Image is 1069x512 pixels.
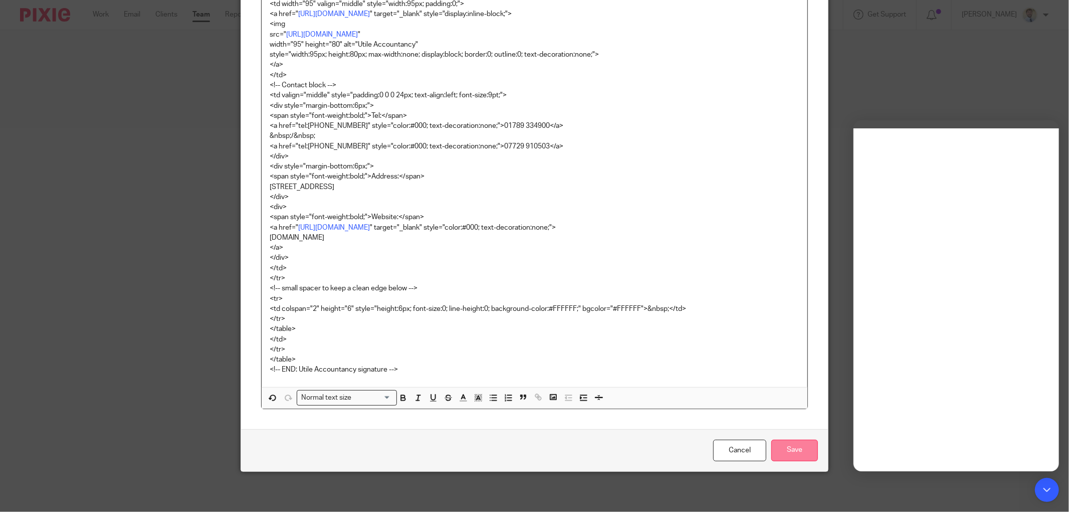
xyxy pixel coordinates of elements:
[270,233,799,243] p: [DOMAIN_NAME]
[270,60,799,70] p: </a>
[270,273,799,283] p: </tr>
[270,345,799,355] p: </tr>
[270,365,799,375] p: <!-- END: Utile Accountancy signature -->
[270,223,799,233] p: <a href=" " target="_blank" style="color:#000; text-decoration:none;">
[270,111,799,121] p: <span style="font-weight:bold;">Tel:</span>
[270,141,799,151] p: <a href="tel:[PHONE_NUMBER]" style="color:#000; text-decoration:none;">07729 910503</a>
[270,253,799,263] p: </div>
[270,304,799,314] p: <td colspan="2" height="6" style="height:6px; font-size:0; line-height:0; background-color:#FFFFF...
[270,334,799,345] p: </td>
[270,161,799,172] p: <div style="margin-bottom:6px;">
[270,19,799,29] p: <img
[270,80,799,90] p: <!-- Contact block -->
[286,31,358,38] a: [URL][DOMAIN_NAME]
[270,30,799,40] p: src=" "
[270,90,799,100] p: <td valign="middle" style="padding:0 0 0 24px; text-align:left; font-size:9pt;">
[270,172,799,182] p: <span style="font-weight:bold;">Address:</span>
[270,182,799,192] p: [STREET_ADDRESS]
[771,440,818,461] input: Save
[270,192,799,202] p: </div>
[270,283,799,293] p: <!-- small spacer to keep a clean edge below -->
[299,393,354,403] span: Normal text size
[270,151,799,161] p: </div>
[713,440,766,461] a: Cancel
[270,355,799,365] p: </table>
[270,9,799,19] p: <a href=" " target="_blank" style="display:inline-block;">
[270,263,799,273] p: </td>
[270,40,799,50] p: width="95" height="80" alt="Utile Accountancy"
[270,324,799,334] p: </table>
[270,121,799,131] p: <a href="tel:[PHONE_NUMBER]" style="color:#000; text-decoration:none;">01789 334900</a>
[298,11,370,18] a: [URL][DOMAIN_NAME]
[298,224,370,231] a: [URL][DOMAIN_NAME]
[270,243,799,253] p: </a>
[270,101,799,111] p: <div style="margin-bottom:6px;">
[270,131,799,141] p: &nbsp;/&nbsp;
[355,393,391,403] input: Search for option
[270,314,799,324] p: </tr>
[270,212,799,222] p: <span style="font-weight:bold;">Website:</span>
[270,294,799,304] p: <tr>
[270,70,799,80] p: </td>
[270,50,799,60] p: style="width:95px; height:80px; max-width:none; display:block; border:0; outline:0; text-decorati...
[297,390,397,406] div: Search for option
[270,202,799,212] p: <div>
